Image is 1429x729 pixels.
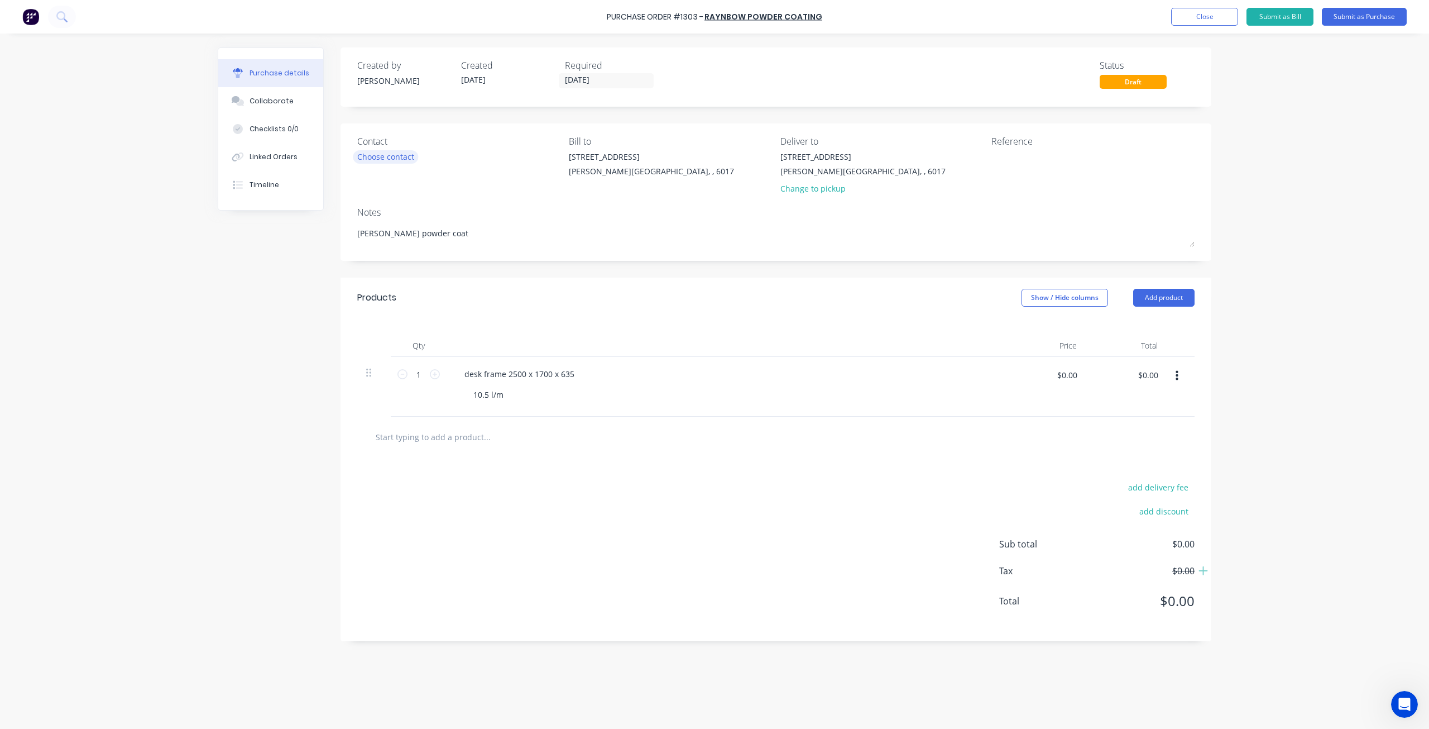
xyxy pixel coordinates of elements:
button: Add product [1133,289,1195,307]
div: Deliver to [780,135,984,148]
button: Show / Hide columns [1022,289,1108,307]
span: Total [999,594,1083,608]
button: Purchase details [218,59,323,87]
button: Linked Orders [218,143,323,171]
button: Checklists 0/0 [218,115,323,143]
div: Choose contact [357,151,414,163]
img: Factory [22,8,39,25]
span: $0.00 [1083,564,1195,578]
div: Created by [357,59,452,72]
div: Required [565,59,660,72]
div: Bill to [569,135,772,148]
div: Created [461,59,556,72]
span: $0.00 [1083,591,1195,611]
div: Timeline [250,180,279,190]
a: raynbow powder coating [704,11,822,22]
div: 10.5 l/m [464,387,512,403]
button: Collaborate [218,87,323,115]
button: Submit as Purchase [1322,8,1407,26]
div: [PERSON_NAME][GEOGRAPHIC_DATA], , 6017 [569,165,734,177]
div: desk frame 2500 x 1700 x 635 [455,366,583,382]
div: Price [1005,335,1086,357]
div: Linked Orders [250,152,298,162]
button: Submit as Bill [1246,8,1313,26]
div: Purchase Order #1303 - [607,11,703,23]
span: Sub total [999,537,1083,551]
div: Total [1086,335,1167,357]
span: Tax [999,564,1083,578]
div: Contact [357,135,560,148]
span: $0.00 [1083,537,1195,551]
iframe: Intercom live chat [1391,691,1418,718]
div: Collaborate [250,96,294,106]
div: Checklists 0/0 [250,124,299,134]
button: add discount [1133,504,1195,518]
div: Purchase details [250,68,309,78]
div: Qty [391,335,447,357]
div: [PERSON_NAME] [357,75,452,87]
input: Start typing to add a product... [375,426,598,448]
button: add delivery fee [1121,480,1195,494]
div: Products [357,291,396,304]
button: Close [1171,8,1238,26]
div: Notes [357,206,1195,219]
div: [PERSON_NAME][GEOGRAPHIC_DATA], , 6017 [780,165,946,177]
div: Status [1100,59,1195,72]
div: Draft [1100,75,1167,89]
button: Timeline [218,171,323,199]
div: Reference [991,135,1195,148]
div: [STREET_ADDRESS] [780,151,946,163]
textarea: [PERSON_NAME] powder coat [357,222,1195,247]
div: Change to pickup [780,183,946,194]
div: [STREET_ADDRESS] [569,151,734,163]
